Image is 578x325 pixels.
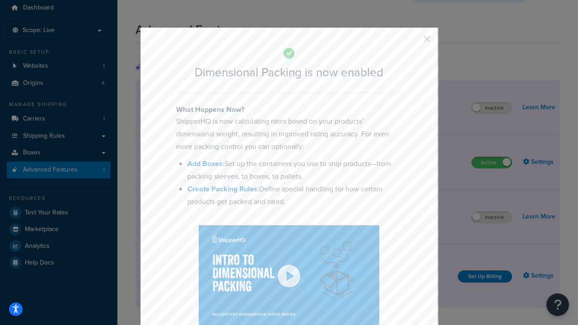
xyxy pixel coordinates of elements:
[176,115,402,153] p: ShipperHQ is now calculating rates based on your products’ dimensional weight, resulting in impro...
[187,184,259,194] a: Create Packing Rules:
[187,158,224,169] a: Add Boxes:
[176,66,402,79] h2: Dimensional Packing is now enabled
[187,158,402,183] li: Set up the containers you use to ship products—from packing sleeves, to boxes, to pallets.
[187,183,402,208] li: Define special handling for how certain products get packed and rated.
[176,104,402,115] h4: What Happens Now?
